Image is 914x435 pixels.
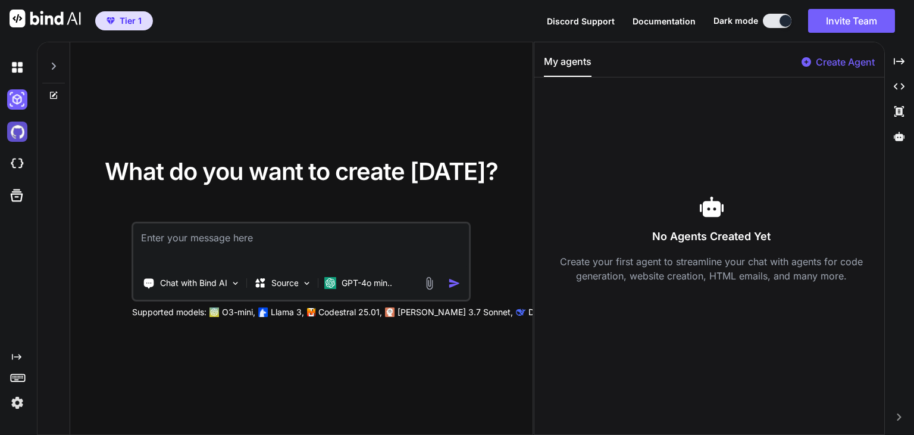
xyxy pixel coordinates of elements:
p: Create your first agent to streamline your chat with agents for code generation, website creation... [544,254,879,283]
span: Tier 1 [120,15,142,27]
button: premiumTier 1 [95,11,153,30]
img: darkChat [7,57,27,77]
span: Discord Support [547,16,615,26]
img: premium [107,17,115,24]
img: claude [517,307,526,317]
img: Llama2 [259,307,268,317]
h3: No Agents Created Yet [544,228,879,245]
p: GPT-4o min.. [342,277,392,289]
p: Llama 3, [271,306,304,318]
img: Bind AI [10,10,81,27]
span: Documentation [633,16,696,26]
p: Codestral 25.01, [318,306,382,318]
img: Pick Models [302,278,312,288]
img: githubDark [7,122,27,142]
p: O3-mini, [222,306,255,318]
span: What do you want to create [DATE]? [105,157,498,186]
span: Dark mode [713,15,758,27]
img: Mistral-AI [308,308,316,316]
img: Pick Tools [231,278,241,288]
p: Chat with Bind AI [160,277,227,289]
p: Deepseek R1 [528,306,579,318]
img: settings [7,393,27,413]
img: claude [386,307,395,317]
p: Source [271,277,299,289]
img: icon [448,277,461,290]
img: GPT-4o mini [325,277,337,289]
button: My agents [544,54,591,77]
p: [PERSON_NAME] 3.7 Sonnet, [397,306,513,318]
button: Invite Team [808,9,895,33]
img: attachment [422,276,436,290]
p: Supported models: [132,306,206,318]
img: darkAi-studio [7,89,27,110]
img: GPT-4 [210,307,220,317]
button: Discord Support [547,15,615,27]
img: cloudideIcon [7,154,27,174]
button: Documentation [633,15,696,27]
p: Create Agent [816,55,875,69]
